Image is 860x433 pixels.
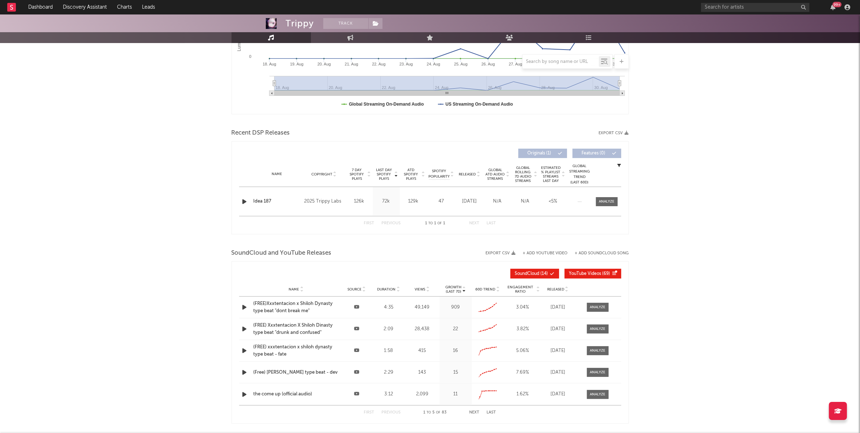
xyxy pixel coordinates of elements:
[441,326,470,333] div: 22
[428,169,450,179] span: Spotify Popularity
[569,272,610,276] span: ( 69 )
[544,304,572,311] div: [DATE]
[236,5,241,51] text: Luminate Daily Streams
[415,219,455,228] div: 1 1 1
[382,411,401,415] button: Previous
[486,251,516,255] button: Export CSV
[701,3,809,12] input: Search for artists
[406,369,438,376] div: 143
[364,411,375,415] button: First
[830,4,835,10] button: 99+
[441,347,470,355] div: 16
[441,304,470,311] div: 909
[544,347,572,355] div: [DATE]
[375,326,403,333] div: 2:09
[375,369,403,376] div: 2:29
[506,347,540,355] div: 5.06 %
[289,287,299,292] span: Name
[437,222,442,225] span: of
[254,322,339,336] a: (FREE) Xxxtentacion X Shiloh Dinasty type beat "drunk and confused"
[406,326,438,333] div: 28,438
[254,344,339,358] a: (FREE) xxxtentacion x shiloh dynasty type beat - fate
[304,197,343,206] div: 2025 Trippy Labs
[254,369,339,376] a: (Free) [PERSON_NAME] type beat - dev
[572,149,621,158] button: Features(0)
[487,221,496,225] button: Last
[516,251,568,255] div: + Add YouTube Video
[541,166,561,183] span: Estimated % Playlist Streams Last Day
[349,102,424,107] text: Global Streaming On-Demand Audio
[506,285,536,294] span: Engagement Ratio
[364,221,375,225] button: First
[445,285,462,289] p: Growth
[441,391,470,398] div: 11
[544,326,572,333] div: [DATE]
[254,198,301,205] a: Idea 187
[402,198,425,205] div: 129k
[518,149,567,158] button: Originals(1)
[506,304,540,311] div: 3.04 %
[458,198,482,205] div: [DATE]
[510,269,559,279] button: SoundCloud(14)
[377,287,396,292] span: Duration
[441,369,470,376] div: 15
[375,347,403,355] div: 1:58
[254,391,339,398] a: the come up (official audio)
[487,411,496,415] button: Last
[375,304,403,311] div: 4:35
[459,172,476,177] span: Released
[833,2,842,7] div: 99 +
[523,151,556,156] span: Originals ( 1 )
[544,391,572,398] div: [DATE]
[429,198,454,205] div: 47
[375,168,394,181] span: Last Day Spotify Plays
[311,172,332,177] span: Copyright
[515,272,540,276] span: SoundCloud
[402,168,421,181] span: ATD Spotify Plays
[436,411,441,414] span: of
[286,18,314,29] div: Trippy
[506,326,540,333] div: 3.82 %
[347,287,362,292] span: Source
[382,221,401,225] button: Previous
[569,272,601,276] span: YouTube Videos
[523,251,568,255] button: + Add YouTube Video
[232,249,332,258] span: SoundCloud and YouTube Releases
[485,198,510,205] div: N/A
[569,164,591,185] div: Global Streaming Trend (Last 60D)
[513,166,533,183] span: Global Rolling 7D Audio Streams
[476,287,496,292] span: 60D Trend
[427,411,431,414] span: to
[506,369,540,376] div: 7.69 %
[323,18,368,29] button: Track
[428,222,433,225] span: to
[541,198,565,205] div: <5%
[254,300,339,314] a: (FREE)Xxxtentacion x Shiloh Dynasty type beat "dont break me"
[445,102,513,107] text: US Streaming On-Demand Audio
[232,129,290,137] span: Recent DSP Releases
[565,269,621,279] button: YouTube Videos(69)
[547,287,564,292] span: Released
[515,272,548,276] span: ( 14 )
[506,391,540,398] div: 1.62 %
[577,151,610,156] span: Features ( 0 )
[406,304,438,311] div: 49,149
[415,287,425,292] span: Views
[406,391,438,398] div: 2,099
[575,251,629,255] button: + Add SoundCloud Song
[445,289,462,294] p: (Last 7d)
[523,59,599,65] input: Search by song name or URL
[415,408,455,417] div: 1 5 83
[470,411,480,415] button: Next
[599,131,629,135] button: Export CSV
[470,221,480,225] button: Next
[406,347,438,355] div: 415
[568,251,629,255] button: + Add SoundCloud Song
[254,171,301,177] div: Name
